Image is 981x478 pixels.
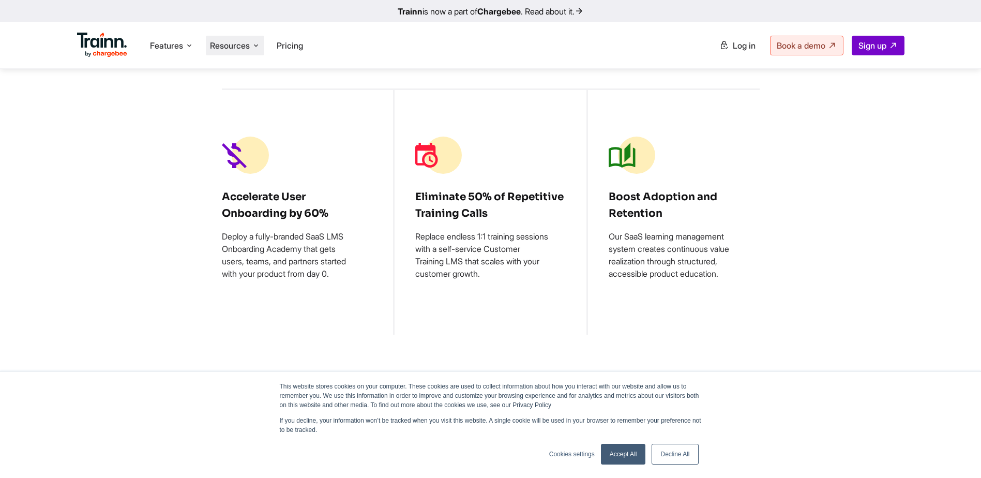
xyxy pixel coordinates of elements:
[601,444,646,465] a: Accept All
[415,189,566,222] h4: Eliminate 50% of Repetitive Training Calls
[858,40,886,51] span: Sign up
[713,36,762,55] a: Log in
[156,368,352,446] h2: The Only SaaS LMS with Built-In Content Creation Suite
[852,36,904,55] a: Sign up
[549,450,595,459] a: Cookies settings
[609,189,759,222] h4: Boost Adoption and Retention
[777,40,825,51] span: Book a demo
[150,40,183,51] span: Features
[415,137,462,174] img: Self-serve Customer Training | saas learning management system
[222,137,269,174] img: Better & Faster Onboarding | saas learning management system
[280,382,702,410] p: This website stores cookies on your computer. These cookies are used to collect information about...
[222,230,356,280] p: Deploy a fully-branded SaaS LMS Onboarding Academy that gets users, teams, and partners started w...
[609,230,743,280] p: Our SaaS learning management system creates continuous value realization through structured, acce...
[210,40,250,51] span: Resources
[415,230,550,280] p: Replace endless 1:1 training sessions with a self-service Customer Training LMS that scales with ...
[770,36,843,55] a: Book a demo
[477,6,521,17] b: Chargebee
[609,137,655,174] img: Product Education, at scale | saas learning management system
[77,33,128,57] img: Trainn Logo
[398,6,422,17] b: Trainn
[733,40,756,51] span: Log in
[652,444,698,465] a: Decline All
[277,40,303,51] a: Pricing
[280,416,702,435] p: If you decline, your information won’t be tracked when you visit this website. A single cookie wi...
[222,189,372,222] h4: Accelerate User Onboarding by 60%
